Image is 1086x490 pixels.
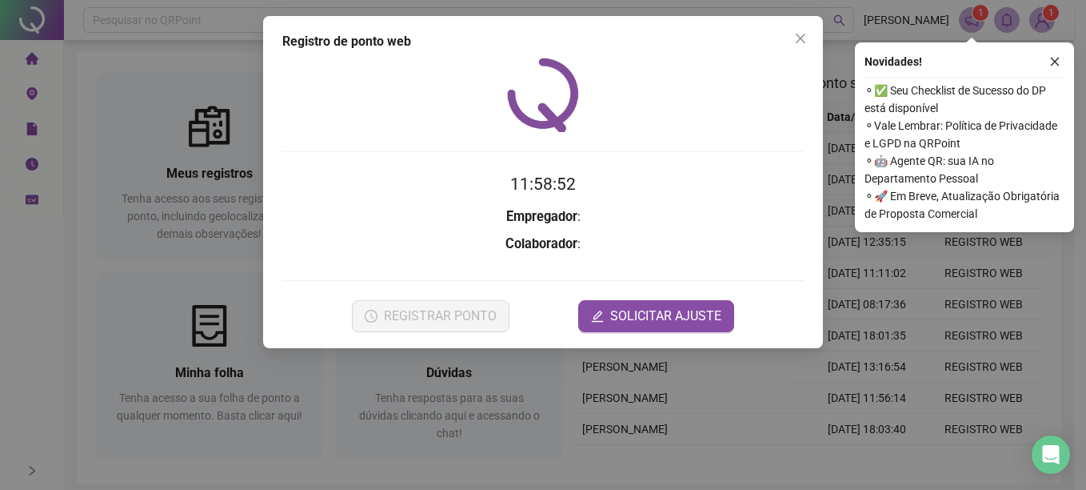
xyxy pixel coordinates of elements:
span: edit [591,310,604,323]
span: ⚬ Vale Lembrar: Política de Privacidade e LGPD na QRPoint [864,117,1064,152]
img: QRPoint [507,58,579,132]
span: ⚬ ✅ Seu Checklist de Sucesso do DP está disponível [864,82,1064,117]
span: close [1049,56,1060,67]
span: close [794,32,807,45]
div: Open Intercom Messenger [1032,436,1070,474]
div: Registro de ponto web [282,32,804,51]
button: Close [788,26,813,51]
strong: Colaborador [505,236,577,251]
span: ⚬ 🤖 Agente QR: sua IA no Departamento Pessoal [864,152,1064,187]
h3: : [282,207,804,227]
span: SOLICITAR AJUSTE [610,307,721,326]
button: REGISTRAR PONTO [352,300,509,332]
h3: : [282,234,804,255]
strong: Empregador [506,209,577,224]
button: editSOLICITAR AJUSTE [578,300,734,332]
time: 11:58:52 [510,175,576,194]
span: ⚬ 🚀 Em Breve, Atualização Obrigatória de Proposta Comercial [864,187,1064,223]
span: Novidades ! [864,53,922,70]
